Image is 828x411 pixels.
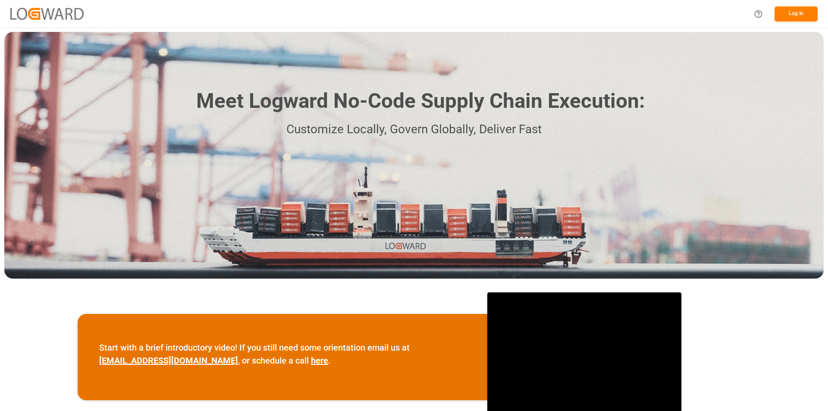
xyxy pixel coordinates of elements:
[99,341,466,367] p: Start with a brief introductory video! If you still need some orientation email us at , or schedu...
[183,120,645,139] p: Customize Locally, Govern Globally, Deliver Fast
[775,6,818,22] button: Log In
[749,4,768,24] button: Help Center
[196,86,645,116] h1: Meet Logward No-Code Supply Chain Execution:
[99,355,238,366] a: [EMAIL_ADDRESS][DOMAIN_NAME]
[10,8,84,19] img: Logward_new_orange.png
[311,355,328,366] a: here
